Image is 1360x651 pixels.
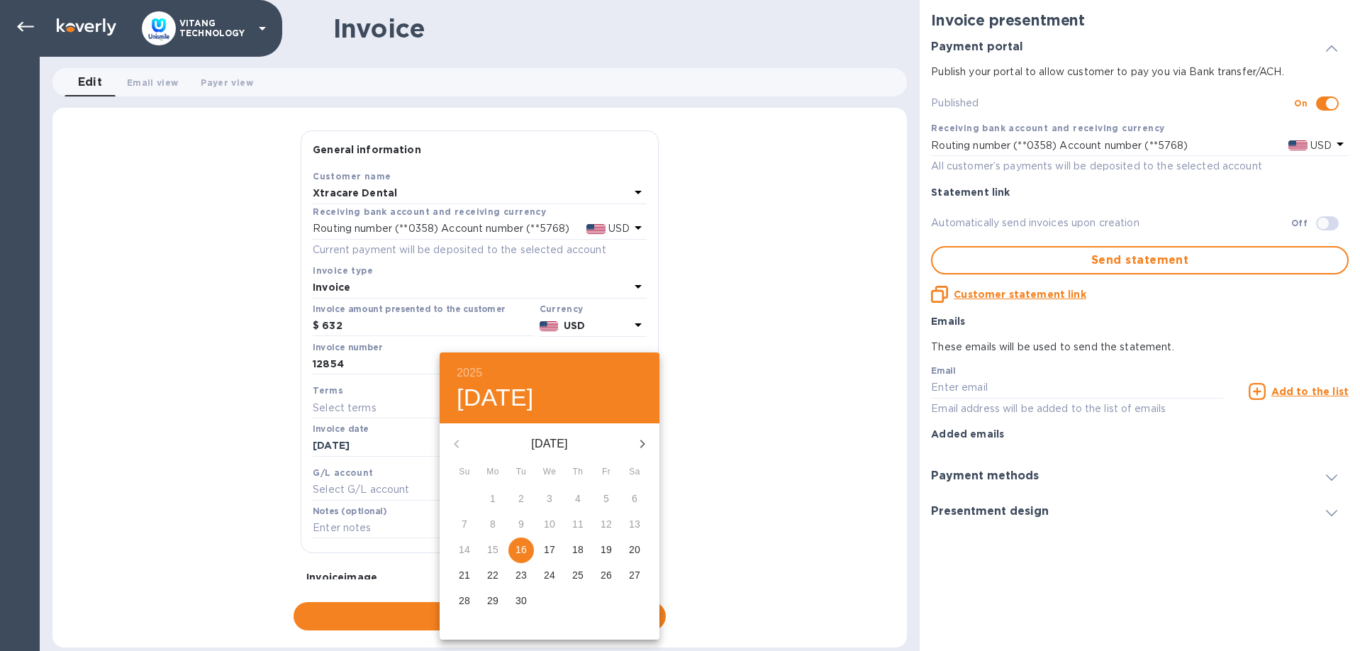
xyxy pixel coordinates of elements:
[629,568,640,582] p: 27
[452,563,477,589] button: 21
[622,563,647,589] button: 27
[565,563,591,589] button: 25
[480,563,506,589] button: 22
[572,568,584,582] p: 25
[480,465,506,479] span: Mo
[537,538,562,563] button: 17
[452,589,477,614] button: 28
[622,465,647,479] span: Sa
[593,563,619,589] button: 26
[508,563,534,589] button: 23
[474,435,625,452] p: [DATE]
[508,589,534,614] button: 30
[629,542,640,557] p: 20
[459,594,470,608] p: 28
[515,568,527,582] p: 23
[537,563,562,589] button: 24
[487,568,498,582] p: 22
[515,542,527,557] p: 16
[544,542,555,557] p: 17
[457,383,534,413] button: [DATE]
[452,465,477,479] span: Su
[459,568,470,582] p: 21
[480,589,506,614] button: 29
[515,594,527,608] p: 30
[572,542,584,557] p: 18
[508,538,534,563] button: 16
[593,465,619,479] span: Fr
[622,538,647,563] button: 20
[593,538,619,563] button: 19
[565,465,591,479] span: Th
[457,363,482,383] button: 2025
[487,594,498,608] p: 29
[565,538,591,563] button: 18
[508,465,534,479] span: Tu
[601,568,612,582] p: 26
[544,568,555,582] p: 24
[537,465,562,479] span: We
[601,542,612,557] p: 19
